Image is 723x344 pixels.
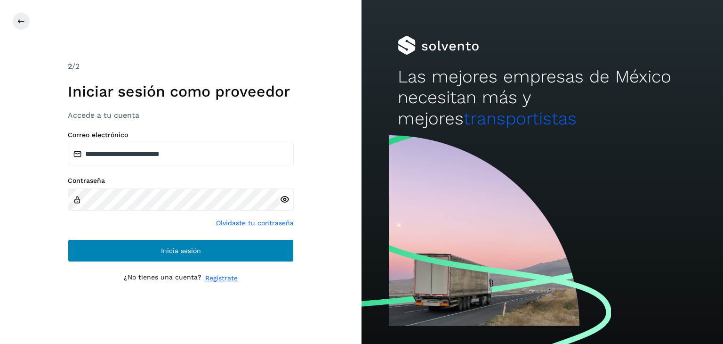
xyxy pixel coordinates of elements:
[68,239,294,262] button: Inicia sesión
[68,111,294,120] h3: Accede a tu cuenta
[216,218,294,228] a: Olvidaste tu contraseña
[124,273,201,283] p: ¿No tienes una cuenta?
[68,82,294,100] h1: Iniciar sesión como proveedor
[398,66,687,129] h2: Las mejores empresas de México necesitan más y mejores
[68,61,294,72] div: /2
[68,131,294,139] label: Correo electrónico
[68,62,72,71] span: 2
[205,273,238,283] a: Regístrate
[68,177,294,185] label: Contraseña
[464,108,577,129] span: transportistas
[161,247,201,254] span: Inicia sesión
